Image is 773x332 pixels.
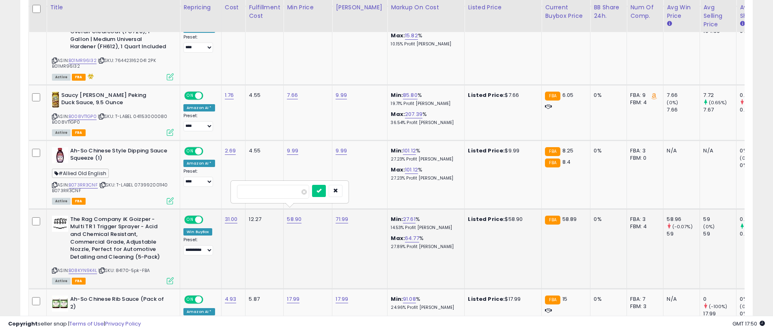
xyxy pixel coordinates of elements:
small: (0%) [740,155,751,161]
div: $17.99 [468,296,535,303]
small: FBA [545,92,560,101]
div: Current Buybox Price [545,3,587,20]
span: 2025-08-15 17:50 GMT [732,320,765,328]
a: 9.99 [336,91,347,99]
p: 10.15% Profit [PERSON_NAME] [391,41,458,47]
div: $9.99 [468,147,535,154]
span: All listings currently available for purchase on Amazon [52,198,71,205]
div: N/A [667,296,693,303]
div: Preset: [183,34,215,53]
b: Listed Price: [468,295,505,303]
img: 517d6m+wyQL._SL40_.jpg [52,92,59,108]
div: FBM: 4 [630,99,657,106]
div: 7.67 [703,106,736,114]
div: % [391,32,458,47]
span: All listings currently available for purchase on Amazon [52,129,71,136]
a: 31.00 [225,215,238,223]
div: Preset: [183,113,215,131]
div: seller snap | | [8,320,141,328]
div: 7.66 [667,92,700,99]
a: 64.77 [405,234,419,242]
b: Min: [391,295,403,303]
a: 101.12 [403,147,416,155]
b: Max: [391,166,405,173]
p: 19.71% Profit [PERSON_NAME] [391,101,458,107]
small: FBA [545,147,560,156]
p: 27.23% Profit [PERSON_NAME] [391,156,458,162]
i: hazardous material [86,73,94,79]
b: Listed Price: [468,147,505,154]
div: 0.14% [740,92,773,99]
span: OFF [202,216,215,223]
div: Cost [225,3,242,12]
small: FBA [545,296,560,304]
small: (0%) [667,99,678,106]
div: 0% [740,147,773,154]
p: 24.96% Profit [PERSON_NAME] [391,305,458,311]
div: Avg Selling Price [703,3,733,29]
div: ASIN: [52,147,174,203]
small: (0%) [703,223,715,230]
div: 5.87 [249,296,277,303]
a: Privacy Policy [105,320,141,328]
div: 0% [594,296,620,303]
b: [PERSON_NAME] Finish 1 Automotive Refinish Ultimate Overall Clearcoat (FC720), 1 Gallon | Medium ... [70,13,169,53]
b: Min: [391,215,403,223]
span: OFF [202,92,215,99]
b: Ah-So Chinese Rib Sauce (Pack of 2) [70,296,169,313]
span: ON [185,92,195,99]
div: 4.55 [249,92,277,99]
div: FBM: 4 [630,223,657,230]
a: 7.66 [287,91,298,99]
div: 59 [703,216,736,223]
a: 27.61 [403,215,416,223]
span: FBA [72,198,86,205]
div: N/A [703,147,730,154]
span: FBA [72,278,86,285]
a: 91.08 [403,295,416,303]
span: 15 [562,295,567,303]
a: 207.39 [405,110,422,118]
span: ON [185,296,195,303]
div: 0% [594,92,620,99]
b: Max: [391,234,405,242]
div: % [391,296,458,311]
div: FBM: 0 [630,154,657,162]
div: 7.66 [667,106,700,114]
div: FBA: 3 [630,216,657,223]
strong: Copyright [8,320,38,328]
div: Fulfillment Cost [249,3,280,20]
p: 14.53% Profit [PERSON_NAME] [391,225,458,231]
div: Min Price [287,3,329,12]
a: 1.76 [225,91,234,99]
span: 8.4 [562,158,571,166]
div: 0% [740,296,773,303]
b: Max: [391,110,405,118]
small: (-0.07%) [672,223,693,230]
small: FBA [545,216,560,225]
div: FBA: 7 [630,296,657,303]
div: 0 [703,296,736,303]
div: Preset: [183,169,215,187]
img: 41uMTyiQo2L._SL40_.jpg [52,216,68,232]
div: Amazon AI * [183,104,215,111]
div: Preset: [183,237,215,255]
a: B08KYN9K4L [69,267,97,274]
a: B008VT1GP0 [69,113,97,120]
div: % [391,166,458,181]
div: 12.27 [249,216,277,223]
div: Avg Win Price [667,3,696,20]
div: % [391,235,458,250]
img: 51WJ1EYdbUL._SL40_.jpg [52,296,68,312]
span: All listings currently available for purchase on Amazon [52,74,71,81]
div: [PERSON_NAME] [336,3,384,12]
b: Saucy [PERSON_NAME] Peking Duck Sauce, 9.5 Ounce [61,92,160,109]
div: Markup on Cost [391,3,461,12]
span: #Allied Old English [52,169,109,178]
small: FBA [545,159,560,167]
span: FBA [72,129,86,136]
b: Max: [391,32,405,39]
div: Listed Price [468,3,538,12]
a: 17.99 [336,295,348,303]
span: ON [185,148,195,154]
